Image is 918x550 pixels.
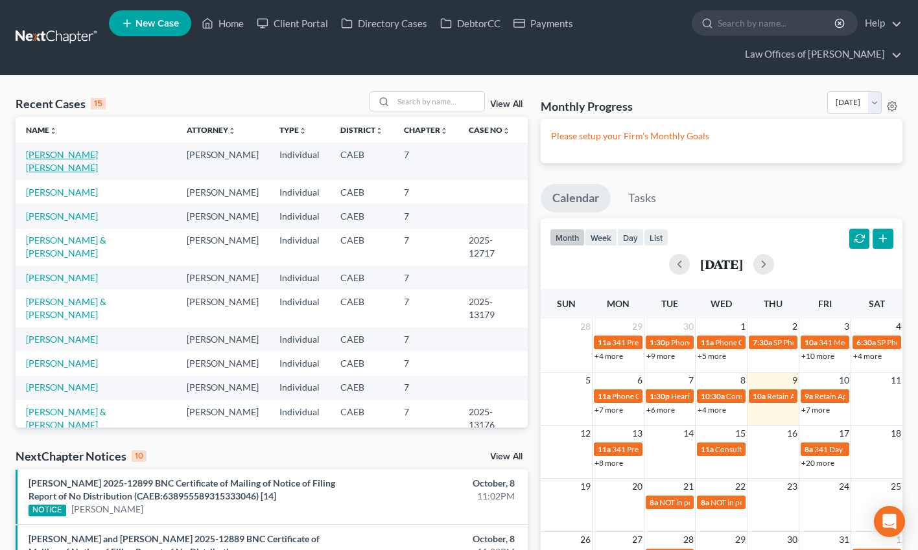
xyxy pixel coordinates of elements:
td: 7 [394,180,458,204]
td: CAEB [330,229,394,266]
div: Open Intercom Messenger [874,506,905,537]
td: CAEB [330,204,394,228]
a: [PERSON_NAME] [26,211,98,222]
a: DebtorCC [434,12,507,35]
i: unfold_more [502,127,510,135]
td: CAEB [330,266,394,290]
a: [PERSON_NAME] & [PERSON_NAME] [26,406,106,430]
a: View All [490,452,523,461]
td: [PERSON_NAME] [176,143,269,179]
a: [PERSON_NAME] [71,503,143,516]
a: Law Offices of [PERSON_NAME] [738,43,902,66]
span: 11 [889,372,902,388]
button: week [585,229,617,246]
input: Search by name... [718,11,836,35]
a: Attorneyunfold_more [187,125,236,135]
span: 8a [650,498,658,507]
span: 1 [739,319,747,334]
a: [PERSON_NAME] [26,272,98,283]
a: +6 more [646,405,675,415]
span: Sat [869,298,885,309]
td: CAEB [330,143,394,179]
span: 13 [631,426,644,441]
span: Tue [661,298,678,309]
td: 7 [394,143,458,179]
span: 9a [805,391,813,401]
a: View All [490,100,523,109]
button: month [550,229,585,246]
span: 28 [579,319,592,334]
a: Client Portal [250,12,335,35]
span: 11a [701,444,714,454]
span: 25 [889,479,902,494]
a: [PERSON_NAME] [26,382,98,393]
a: +7 more [801,405,830,415]
input: Search by name... [394,92,484,111]
td: 7 [394,400,458,437]
span: 1:30p [650,391,670,401]
td: CAEB [330,376,394,400]
div: October, 8 [361,477,515,490]
td: 7 [394,351,458,375]
a: Nameunfold_more [26,125,57,135]
span: Phone Consultation for [PERSON_NAME] [671,338,812,347]
td: Individual [269,180,330,204]
span: 14 [682,426,695,441]
td: CAEB [330,327,394,351]
a: +5 more [698,351,726,361]
span: 23 [786,479,799,494]
a: Home [195,12,250,35]
span: 1 [895,532,902,547]
button: list [644,229,668,246]
td: [PERSON_NAME] [176,266,269,290]
td: [PERSON_NAME] [176,400,269,437]
span: 12 [579,426,592,441]
a: [PERSON_NAME] [26,334,98,345]
td: Individual [269,143,330,179]
a: +8 more [594,458,623,468]
div: 15 [91,98,106,109]
td: 7 [394,229,458,266]
span: 10a [753,391,766,401]
span: 19 [579,479,592,494]
span: 28 [682,532,695,547]
span: 10 [838,372,851,388]
span: 9 [791,372,799,388]
p: Please setup your Firm's Monthly Goals [551,130,892,143]
a: [PERSON_NAME] & [PERSON_NAME] [26,296,106,320]
div: Recent Cases [16,96,106,111]
span: 6:30a [856,338,876,347]
td: Individual [269,376,330,400]
span: 16 [786,426,799,441]
td: Individual [269,290,330,327]
td: Individual [269,266,330,290]
span: Hearing for [PERSON_NAME] & [PERSON_NAME] [671,391,841,401]
span: NOT in person appointments [711,498,808,507]
span: 29 [734,532,747,547]
td: 7 [394,327,458,351]
td: [PERSON_NAME] [176,376,269,400]
td: 7 [394,290,458,327]
td: Individual [269,229,330,266]
i: unfold_more [228,127,236,135]
button: day [617,229,644,246]
span: 7 [687,372,695,388]
span: 3 [843,319,851,334]
td: 2025-12717 [458,229,528,266]
span: 26 [579,532,592,547]
a: [PERSON_NAME] [26,187,98,198]
a: Tasks [617,184,668,212]
td: Individual [269,327,330,351]
td: Individual [269,400,330,437]
a: +9 more [646,351,675,361]
a: Calendar [541,184,611,212]
span: 31 [838,532,851,547]
span: 11a [598,338,611,347]
span: 341 Prep for [PERSON_NAME] [612,444,717,454]
a: Typeunfold_more [279,125,307,135]
span: 21 [682,479,695,494]
span: 17 [838,426,851,441]
span: Sun [557,298,576,309]
a: +10 more [801,351,834,361]
span: 20 [631,479,644,494]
